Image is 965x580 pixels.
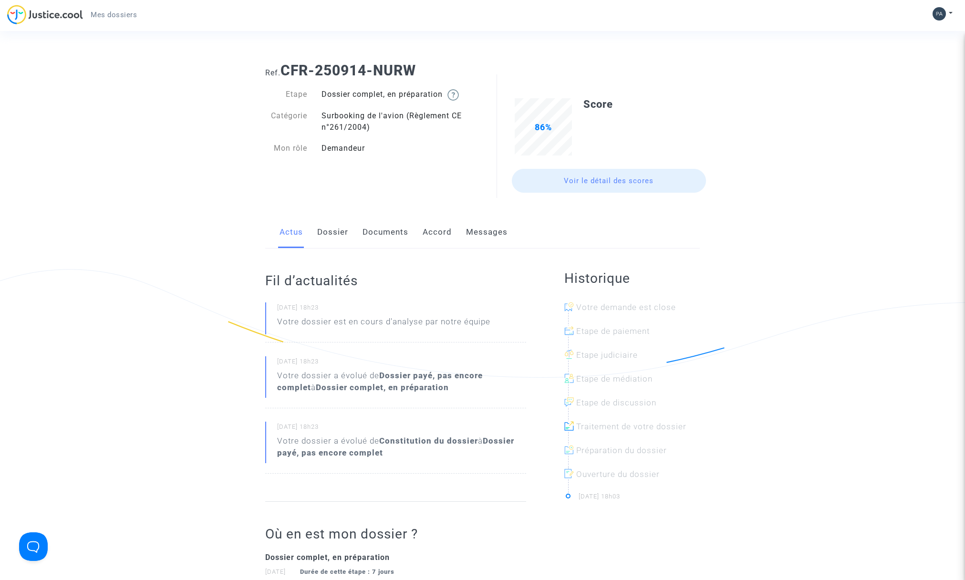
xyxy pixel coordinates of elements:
div: Votre dossier a évolué de à [277,370,526,394]
b: Dossier complet, en préparation [316,383,449,392]
small: [DATE] 18h23 [277,423,526,435]
strong: Durée de cette étape : 7 jours [300,568,394,575]
span: Votre demande est close [576,302,676,312]
a: Voir le détail des scores [512,169,706,193]
iframe: Help Scout Beacon - Open [19,532,48,561]
img: 70094d8604c59bed666544247a582dd0 [933,7,946,21]
div: Surbooking de l'avion (Règlement CE n°261/2004) [314,110,483,133]
span: Mes dossiers [91,10,137,19]
div: Votre dossier a évolué de à [277,435,526,459]
a: Accord [423,217,452,248]
small: [DATE] 18h23 [277,357,526,370]
a: Documents [363,217,408,248]
div: Etape [258,89,314,101]
div: Dossier complet, en préparation [265,552,526,563]
a: Mes dossiers [83,8,145,22]
b: Dossier payé, pas encore complet [277,371,483,392]
b: Score [583,98,613,110]
b: Constitution du dossier [379,436,478,445]
div: Demandeur [314,143,483,154]
a: Messages [466,217,508,248]
h2: Où en est mon dossier ? [265,526,526,542]
b: CFR-250914-NURW [280,62,416,79]
div: Catégorie [258,110,314,133]
h2: Fil d’actualités [265,272,526,289]
span: 86% [535,122,552,132]
img: help.svg [447,89,459,101]
div: Mon rôle [258,143,314,154]
span: Ref. [265,68,280,77]
img: jc-logo.svg [7,5,83,24]
p: Votre dossier est en cours d'analyse par notre équipe [277,316,490,332]
small: [DATE] [265,568,394,575]
a: Actus [280,217,303,248]
div: Dossier complet, en préparation [314,89,483,101]
small: [DATE] 18h23 [277,303,526,316]
h2: Historique [564,270,700,287]
a: Dossier [317,217,348,248]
